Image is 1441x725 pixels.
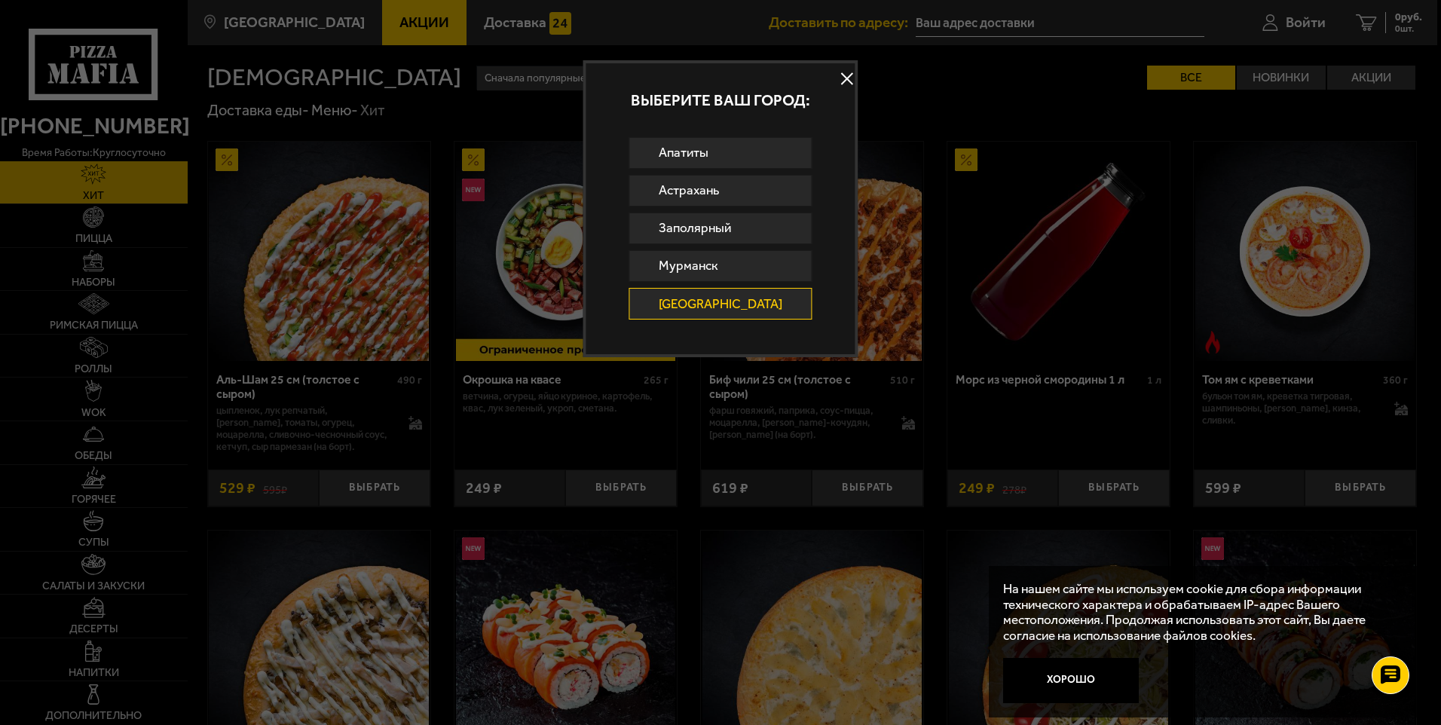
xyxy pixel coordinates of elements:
[629,250,812,282] a: Мурманск
[629,288,812,320] a: [GEOGRAPHIC_DATA]
[586,92,855,108] p: Выберите ваш город:
[629,213,812,244] a: Заполярный
[629,175,812,206] a: Астрахань
[1003,658,1138,703] button: Хорошо
[629,137,812,169] a: Апатиты
[1003,581,1397,644] p: На нашем сайте мы используем cookie для сбора информации технического характера и обрабатываем IP...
